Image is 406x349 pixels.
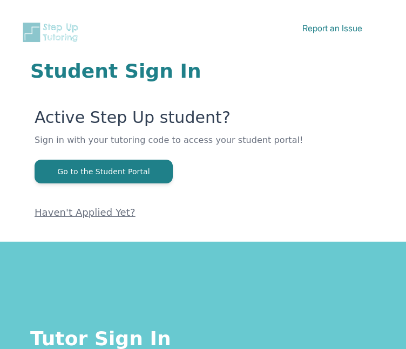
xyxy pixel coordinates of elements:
button: Go to the Student Portal [35,160,173,183]
a: Go to the Student Portal [35,166,173,176]
a: Haven't Applied Yet? [35,207,136,218]
a: Report an Issue [302,23,362,33]
h1: Student Sign In [30,60,376,82]
p: Active Step Up student? [35,108,376,134]
p: Sign in with your tutoring code to access your student portal! [35,134,376,160]
img: Step Up Tutoring horizontal logo [22,22,82,43]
